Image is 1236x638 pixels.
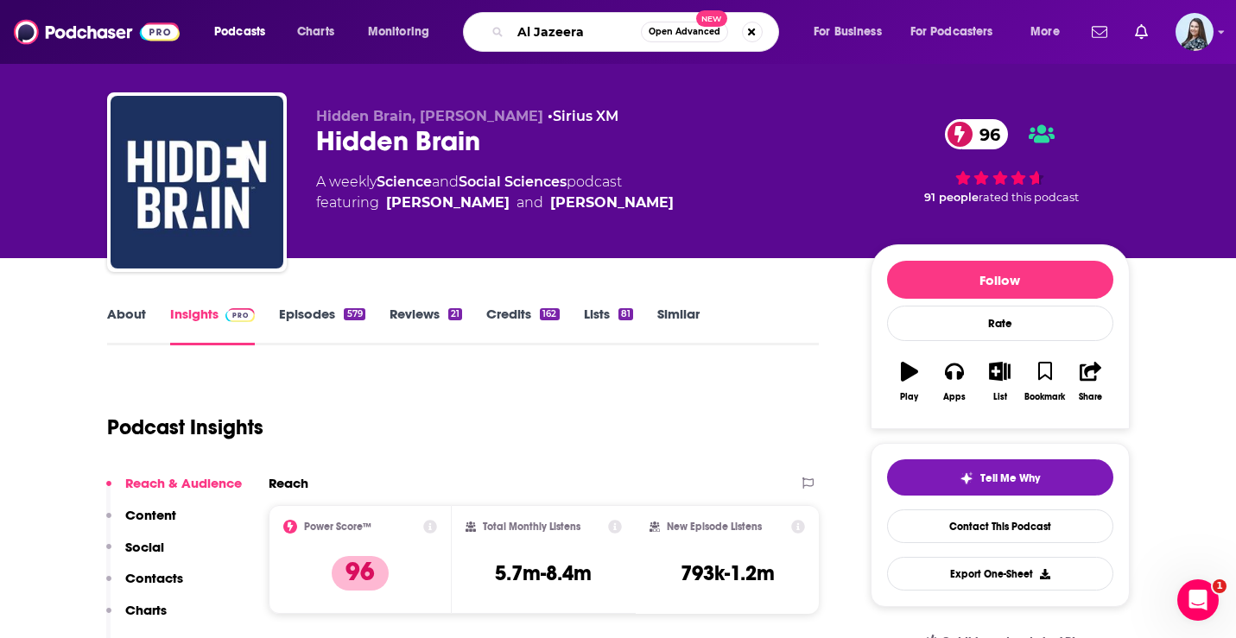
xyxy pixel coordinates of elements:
[899,18,1018,46] button: open menu
[479,12,795,52] div: Search podcasts, credits, & more...
[125,539,164,555] p: Social
[111,96,283,268] img: Hidden Brain
[932,351,977,413] button: Apps
[1030,20,1060,44] span: More
[1024,392,1065,402] div: Bookmark
[107,414,263,440] h1: Podcast Insights
[106,507,176,539] button: Content
[432,174,459,190] span: and
[170,306,256,345] a: InsightsPodchaser Pro
[1213,579,1226,593] span: 1
[618,308,633,320] div: 81
[1018,18,1081,46] button: open menu
[125,570,183,586] p: Contacts
[125,475,242,491] p: Reach & Audience
[1176,13,1214,51] span: Logged in as brookefortierpr
[286,18,345,46] a: Charts
[980,471,1040,485] span: Tell Me Why
[517,193,543,213] span: and
[106,539,164,571] button: Social
[486,306,559,345] a: Credits162
[495,560,592,586] h3: 5.7m-8.4m
[900,392,918,402] div: Play
[125,602,167,618] p: Charts
[945,119,1009,149] a: 96
[304,521,371,533] h2: Power Score™
[1176,13,1214,51] img: User Profile
[962,119,1009,149] span: 96
[448,308,462,320] div: 21
[993,392,1007,402] div: List
[225,308,256,322] img: Podchaser Pro
[1023,351,1068,413] button: Bookmark
[548,108,618,124] span: •
[297,20,334,44] span: Charts
[960,471,973,485] img: tell me why sparkle
[316,193,674,213] span: featuring
[584,306,633,345] a: Lists81
[887,306,1113,341] div: Rate
[459,174,567,190] a: Social Sciences
[696,10,727,27] span: New
[887,459,1113,496] button: tell me why sparkleTell Me Why
[1176,13,1214,51] button: Show profile menu
[106,602,167,634] button: Charts
[510,18,641,46] input: Search podcasts, credits, & more...
[1068,351,1112,413] button: Share
[279,306,364,345] a: Episodes579
[550,193,674,213] div: [PERSON_NAME]
[553,108,618,124] a: Sirius XM
[979,191,1079,204] span: rated this podcast
[1079,392,1102,402] div: Share
[316,172,674,213] div: A weekly podcast
[214,20,265,44] span: Podcasts
[1085,17,1114,47] a: Show notifications dropdown
[344,308,364,320] div: 579
[802,18,903,46] button: open menu
[332,556,389,591] p: 96
[924,191,979,204] span: 91 people
[667,521,762,533] h2: New Episode Listens
[368,20,429,44] span: Monitoring
[106,475,242,507] button: Reach & Audience
[1177,579,1219,621] iframe: Intercom live chat
[681,560,775,586] h3: 793k-1.2m
[641,22,728,42] button: Open AdvancedNew
[483,521,580,533] h2: Total Monthly Listens
[943,392,966,402] div: Apps
[386,193,510,213] a: Shankar Vedantam
[356,18,452,46] button: open menu
[977,351,1022,413] button: List
[887,351,932,413] button: Play
[871,108,1130,215] div: 96 91 peoplerated this podcast
[910,20,993,44] span: For Podcasters
[390,306,462,345] a: Reviews21
[269,475,308,491] h2: Reach
[14,16,180,48] img: Podchaser - Follow, Share and Rate Podcasts
[107,306,146,345] a: About
[540,308,559,320] div: 162
[657,306,700,345] a: Similar
[887,261,1113,299] button: Follow
[316,108,543,124] span: Hidden Brain, [PERSON_NAME]
[814,20,882,44] span: For Business
[887,557,1113,591] button: Export One-Sheet
[377,174,432,190] a: Science
[887,509,1113,543] a: Contact This Podcast
[649,28,720,36] span: Open Advanced
[125,507,176,523] p: Content
[106,570,183,602] button: Contacts
[1128,17,1155,47] a: Show notifications dropdown
[202,18,288,46] button: open menu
